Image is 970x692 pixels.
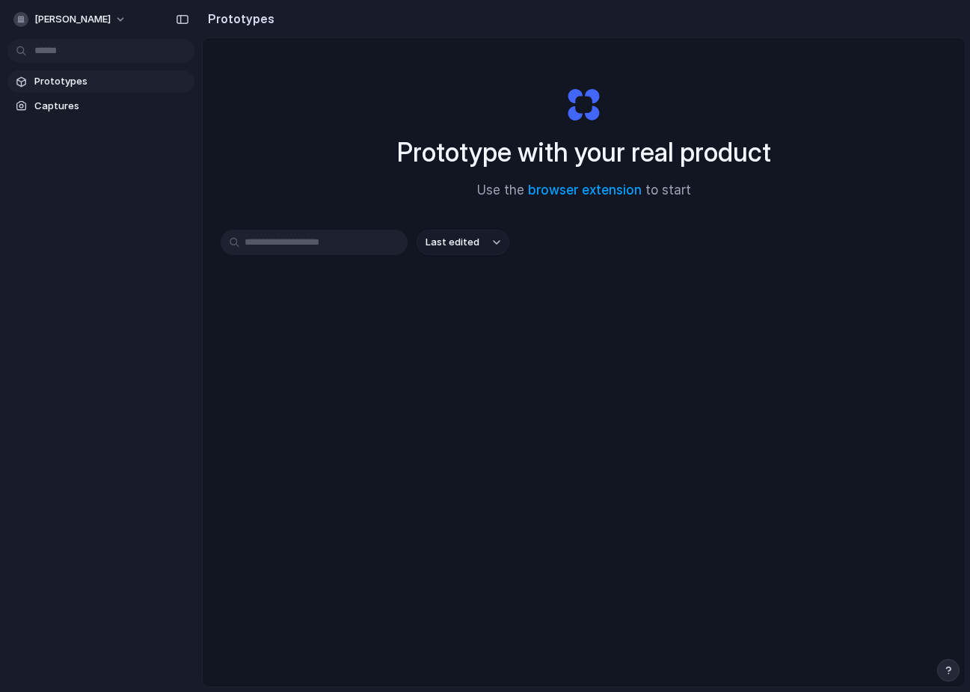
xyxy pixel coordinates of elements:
[417,230,509,255] button: Last edited
[7,70,194,93] a: Prototypes
[34,74,188,89] span: Prototypes
[7,95,194,117] a: Captures
[477,181,691,200] span: Use the to start
[34,99,188,114] span: Captures
[34,12,111,27] span: [PERSON_NAME]
[397,132,771,172] h1: Prototype with your real product
[528,183,642,198] a: browser extension
[426,235,479,250] span: Last edited
[202,10,274,28] h2: Prototypes
[7,7,134,31] button: [PERSON_NAME]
